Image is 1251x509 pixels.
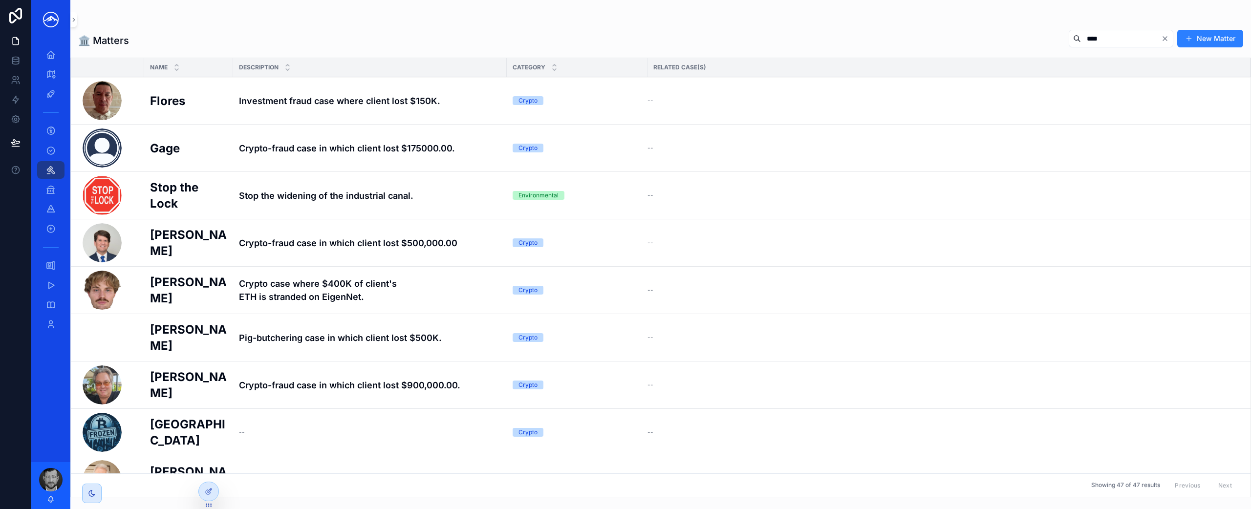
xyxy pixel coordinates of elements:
a: -- [647,97,1239,105]
a: Pig-butchering case in which client lost $500K. [239,331,501,344]
a: -- [647,381,1239,389]
div: Crypto [518,333,538,342]
a: Crypto [513,96,642,105]
a: Crypto-fraud case in which client lost $900,000.00. [239,379,501,392]
span: -- [239,428,245,436]
div: Crypto [518,144,538,152]
h1: 🏛️ Matters [78,34,129,47]
a: Flores [150,93,227,109]
div: Crypto [518,238,538,247]
a: [GEOGRAPHIC_DATA] [150,416,227,448]
a: [PERSON_NAME] [150,321,227,354]
span: Related Case(s) [653,64,706,71]
a: Crypto [513,381,642,389]
div: Crypto [518,428,538,437]
h2: Flores [150,93,185,109]
span: Description [239,64,279,71]
a: -- [647,334,1239,341]
button: New Matter [1177,30,1243,47]
img: App logo [39,12,63,27]
a: Stop the widening of the industrial canal. [239,189,501,202]
span: Category [513,64,545,71]
a: Crypto [513,286,642,295]
a: Environmental [513,191,642,200]
h2: Gage [150,140,180,156]
span: -- [647,381,653,389]
a: -- [647,286,1239,294]
a: [PERSON_NAME] [150,464,227,496]
a: Crypto [513,333,642,342]
span: Name [150,64,168,71]
a: [PERSON_NAME] [150,274,227,306]
span: -- [647,334,653,341]
a: Crypto-fraud case in which client lost $175000.00. [239,142,501,155]
a: [PERSON_NAME] [150,369,227,401]
span: Showing 47 of 47 results [1091,482,1160,489]
a: [PERSON_NAME] [150,227,227,259]
a: -- [647,144,1239,152]
a: -- [647,428,1239,436]
div: Crypto [518,96,538,105]
a: Gage [150,140,227,156]
a: Crypto-fraud case in which client lost $500,000.00 [239,236,501,250]
div: Crypto [518,381,538,389]
button: Clear [1161,35,1173,42]
span: -- [647,97,653,105]
a: -- [647,191,1239,199]
div: Environmental [518,191,559,200]
span: -- [647,191,653,199]
a: Stop the Lock [150,179,227,212]
span: -- [647,286,653,294]
a: -- [239,428,501,436]
a: Crypto case where $400K of client's ETH is stranded on EigenNet. [239,277,501,303]
span: -- [647,144,653,152]
a: -- [647,239,1239,247]
a: Investment fraud case where client lost $150K. [239,94,501,107]
a: Crypto [513,144,642,152]
a: Crypto [513,238,642,247]
span: -- [647,239,653,247]
div: Crypto [518,286,538,295]
a: Crypto [513,428,642,437]
span: -- [647,428,653,436]
a: [PERSON_NAME] [PERSON_NAME] [647,472,1239,488]
div: scrollable content [31,39,70,346]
